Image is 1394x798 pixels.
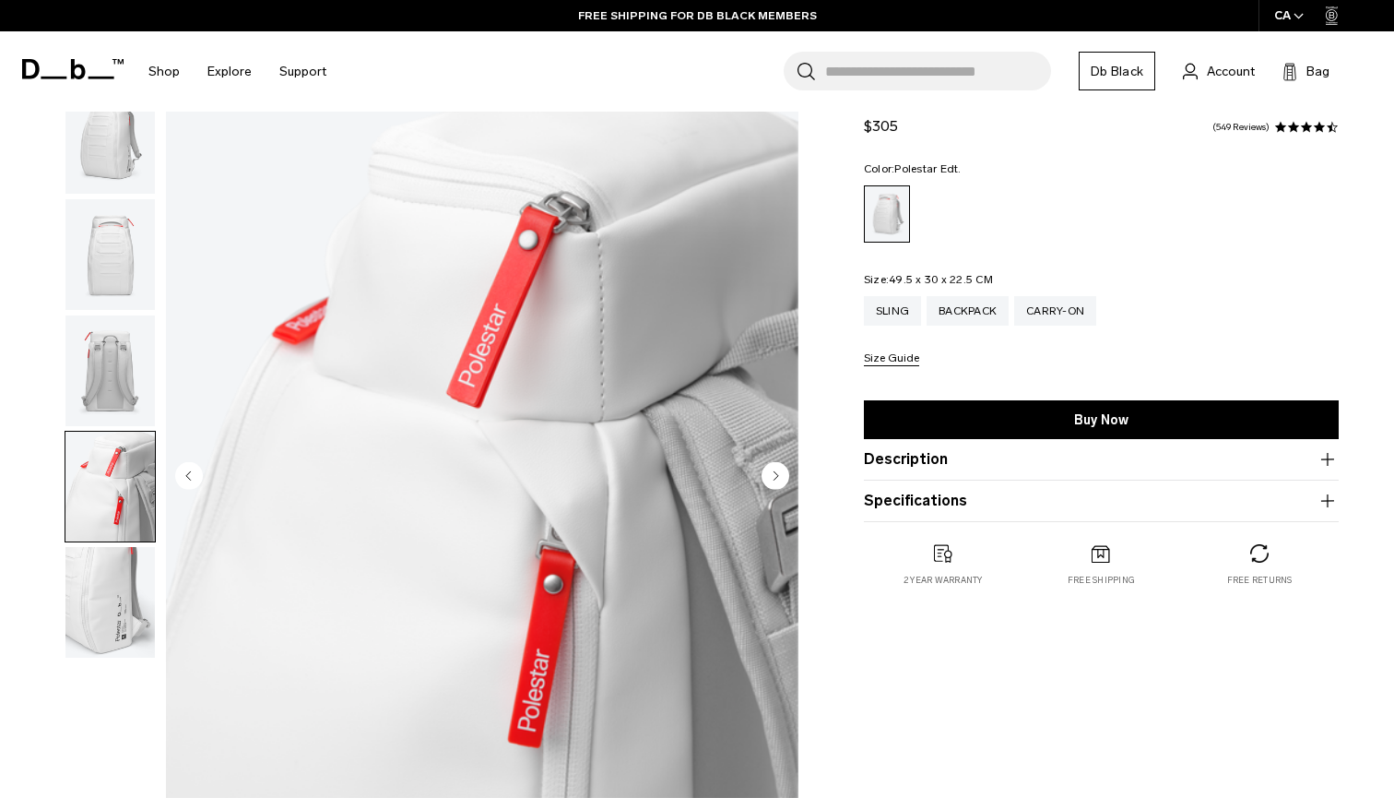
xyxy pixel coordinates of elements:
a: Sling [864,296,921,326]
nav: Main Navigation [135,31,340,112]
a: Backpack [927,296,1009,326]
a: Account [1183,60,1255,82]
a: Shop [148,39,180,104]
button: Size Guide [864,352,919,366]
button: Description [864,448,1339,470]
span: Polestar Edt. [894,162,961,175]
button: Hugger Backpack 25L Polestar Edt. [65,315,156,427]
span: Account [1207,62,1255,81]
button: Bag [1282,60,1329,82]
a: Buy Now [864,400,1339,439]
a: Polestar Edt. [864,185,910,243]
a: Explore [207,39,252,104]
button: Hugger Backpack 25L Polestar Edt. [65,198,156,311]
button: Specifications [864,490,1339,512]
img: Hugger Backpack 25L Polestar Edt. [65,83,155,194]
a: FREE SHIPPING FOR DB BLACK MEMBERS [578,7,817,24]
a: Support [279,39,326,104]
a: Db Black [1079,52,1155,90]
button: Next slide [762,462,789,494]
button: Hugger Backpack 25L Polestar Edt. [65,82,156,195]
a: 549 reviews [1212,123,1270,132]
legend: Size: [864,274,993,285]
span: 49.5 x 30 x 22.5 CM [889,273,993,286]
p: Free shipping [1068,574,1135,587]
img: Hugger Backpack 25L Polestar Edt. [65,199,155,310]
legend: Color: [864,163,962,174]
span: $305 [864,117,898,135]
button: Previous slide [175,462,203,494]
a: Carry-on [1014,296,1096,326]
img: Hugger Backpack 25L Polestar Edt. [65,316,155,426]
p: 2 year warranty [904,574,983,587]
span: Bag [1306,62,1329,81]
button: Hugger Backpack 25L Polestar Edt. [65,431,156,543]
img: Hugger Backpack 25L Polestar Edt. [65,547,155,658]
button: Hugger Backpack 25L Polestar Edt. [65,546,156,659]
p: Free returns [1227,574,1293,587]
img: Hugger Backpack 25L Polestar Edt. [65,432,155,542]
